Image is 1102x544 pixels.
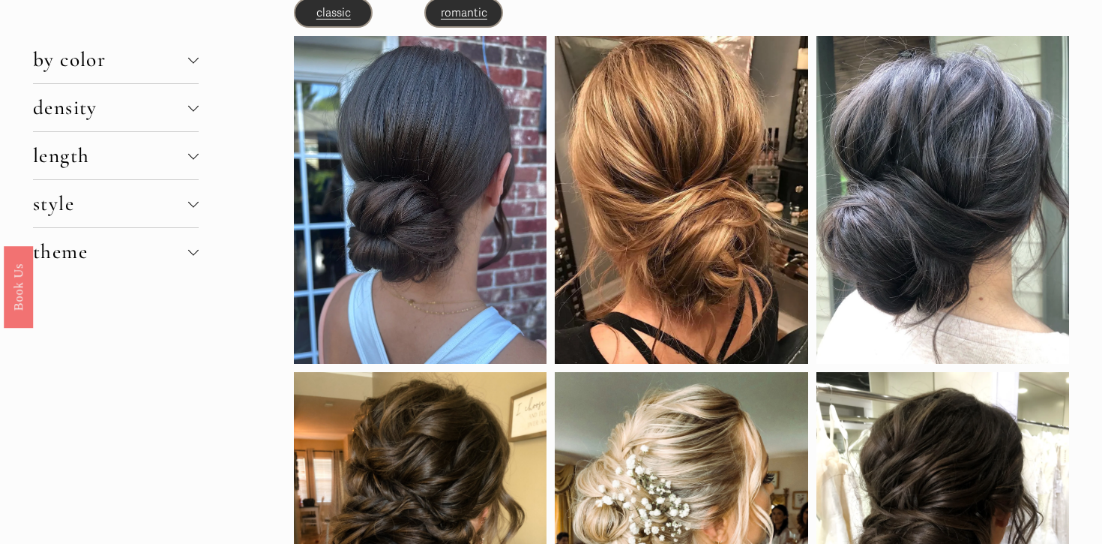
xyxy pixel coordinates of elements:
[33,239,188,264] span: theme
[33,143,188,168] span: length
[33,84,199,131] button: density
[33,228,199,275] button: theme
[33,95,188,120] span: density
[33,191,188,216] span: style
[441,6,487,20] a: romantic
[33,36,199,83] button: by color
[33,47,188,72] span: by color
[33,132,199,179] button: length
[316,6,351,20] a: classic
[33,180,199,227] button: style
[4,245,33,327] a: Book Us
